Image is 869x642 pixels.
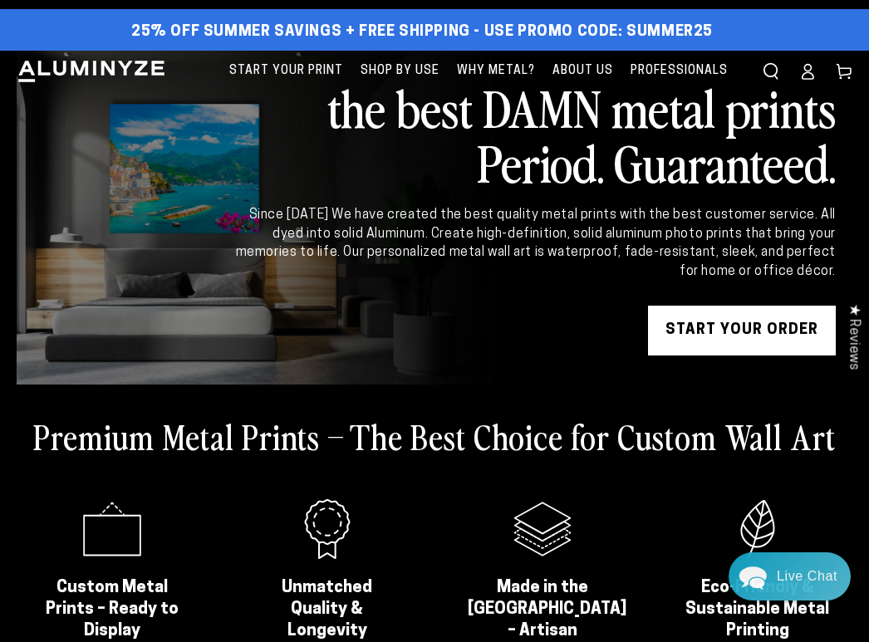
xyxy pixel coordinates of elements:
[361,61,439,81] span: Shop By Use
[233,206,836,281] div: Since [DATE] We have created the best quality metal prints with the best customer service. All dy...
[622,51,736,91] a: Professionals
[253,577,401,642] h2: Unmatched Quality & Longevity
[648,306,836,355] a: START YOUR Order
[683,577,832,642] h2: Eco-Friendly & Sustainable Metal Printing
[352,51,448,91] a: Shop By Use
[131,23,713,42] span: 25% off Summer Savings + Free Shipping - Use Promo Code: SUMMER25
[221,51,351,91] a: Start Your Print
[631,61,728,81] span: Professionals
[449,51,543,91] a: Why Metal?
[229,61,343,81] span: Start Your Print
[729,552,851,600] div: Chat widget toggle
[552,61,613,81] span: About Us
[753,53,789,90] summary: Search our site
[837,291,869,383] div: Click to open Judge.me floating reviews tab
[777,552,837,600] div: Contact Us Directly
[233,80,836,189] h2: the best DAMN metal prints Period. Guaranteed.
[544,51,621,91] a: About Us
[33,414,836,458] h2: Premium Metal Prints – The Best Choice for Custom Wall Art
[37,577,186,642] h2: Custom Metal Prints – Ready to Display
[17,59,166,84] img: Aluminyze
[457,61,535,81] span: Why Metal?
